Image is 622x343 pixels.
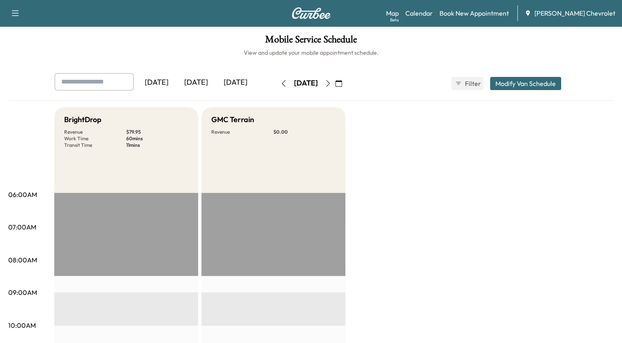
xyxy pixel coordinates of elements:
p: 11 mins [126,142,188,148]
p: 07:00AM [8,222,36,232]
p: 08:00AM [8,255,37,265]
p: Revenue [64,129,126,135]
a: Book New Appointment [439,8,509,18]
div: [DATE] [137,73,176,92]
p: $ 79.95 [126,129,188,135]
p: 10:00AM [8,320,36,330]
button: Modify Van Schedule [490,77,561,90]
div: [DATE] [294,78,318,88]
a: Calendar [405,8,433,18]
img: Curbee Logo [291,7,331,19]
div: Beta [390,17,399,23]
h5: BrightDrop [64,114,102,125]
h1: Mobile Service Schedule [8,35,614,49]
p: 06:00AM [8,190,37,199]
button: Filter [451,77,483,90]
div: [DATE] [176,73,216,92]
div: [DATE] [216,73,255,92]
span: Filter [465,79,480,88]
h6: View and update your mobile appointment schedule. [8,49,614,57]
h5: GMC Terrain [211,114,254,125]
p: $ 0.00 [273,129,335,135]
p: Revenue [211,129,273,135]
p: Transit Time [64,142,126,148]
p: Work Time [64,135,126,142]
p: 09:00AM [8,287,37,297]
span: [PERSON_NAME] Chevrolet [534,8,615,18]
p: 60 mins [126,135,188,142]
a: MapBeta [386,8,399,18]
